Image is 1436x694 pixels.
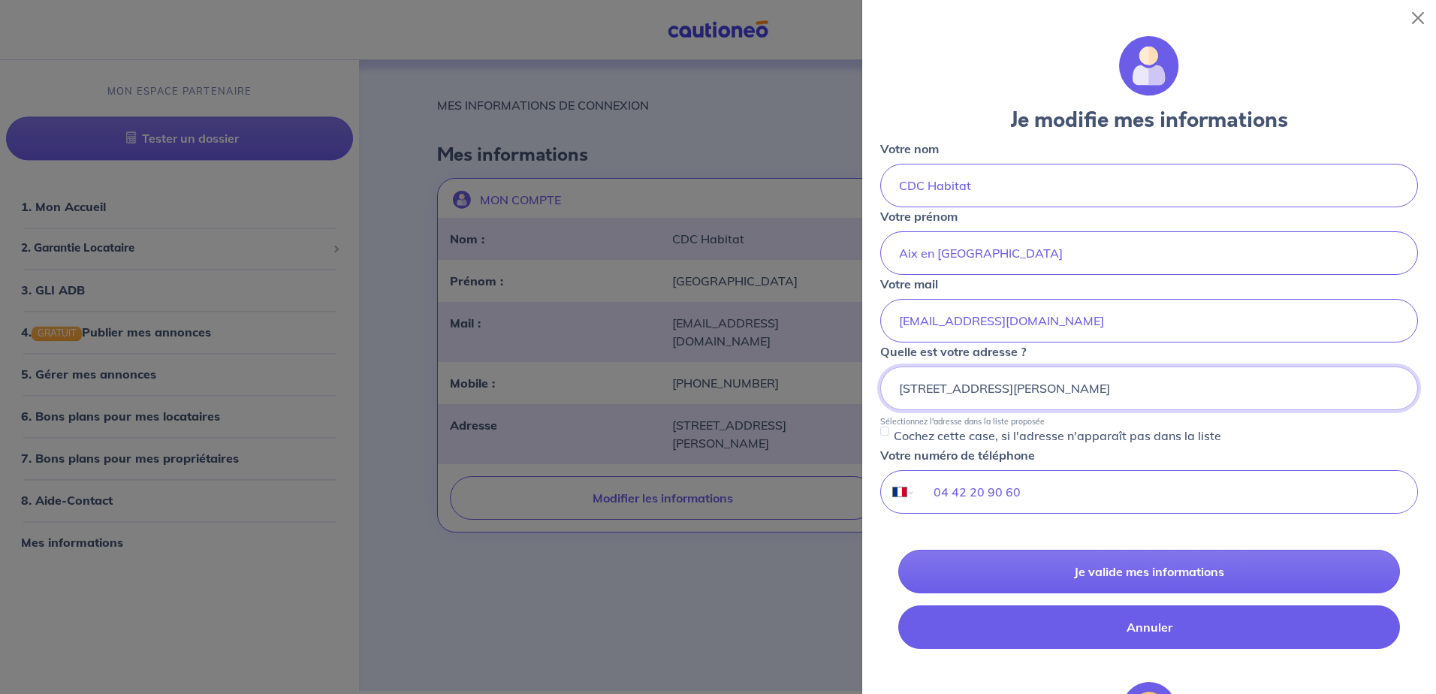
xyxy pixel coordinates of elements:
[898,605,1400,649] button: Annuler
[880,446,1035,464] p: Votre numéro de téléphone
[880,342,1026,361] p: Quelle est votre adresse ?
[880,275,938,293] p: Votre mail
[894,427,1221,445] p: Cochez cette case, si l'adresse n'apparaît pas dans la liste
[880,231,1418,275] input: John
[1119,36,1179,96] img: illu_account.svg
[880,164,1418,207] input: Doe
[880,416,1045,427] p: Sélectionnez l'adresse dans la liste proposée
[898,550,1400,593] button: Je valide mes informations
[880,299,1418,342] input: mail@mail.com
[916,471,1417,513] input: 06 34 34 34 34
[1406,6,1430,30] button: Close
[880,207,958,225] p: Votre prénom
[880,140,939,158] p: Votre nom
[880,367,1418,410] input: 11 rue de la liberté 75000 Paris
[880,108,1418,134] h3: Je modifie mes informations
